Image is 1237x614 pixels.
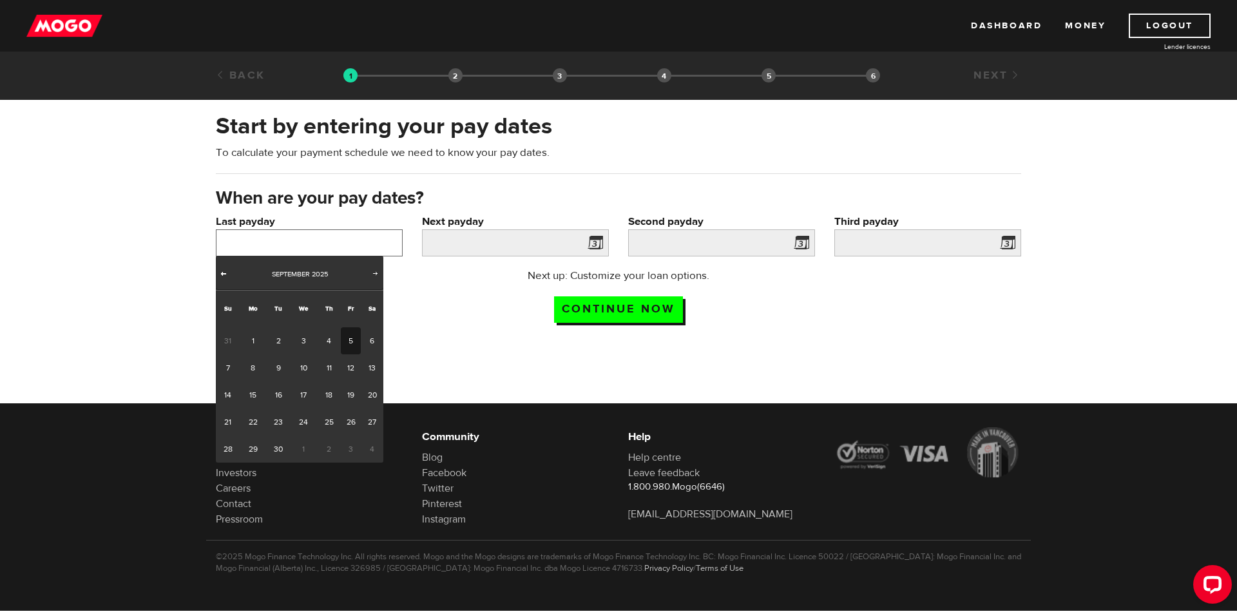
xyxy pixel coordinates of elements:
[628,466,700,479] a: Leave feedback
[422,466,466,479] a: Facebook
[361,436,383,463] span: 4
[216,327,240,354] span: 31
[341,436,361,463] span: 3
[266,327,290,354] a: 2
[216,408,240,436] a: 21
[341,327,361,354] a: 5
[317,436,341,463] span: 2
[317,354,341,381] a: 11
[26,14,102,38] img: mogo_logo-11ee424be714fa7cbb0f0f49df9e16ec.png
[491,268,747,283] p: Next up: Customize your loan options.
[216,214,403,229] label: Last payday
[240,408,266,436] a: 22
[628,508,792,521] a: [EMAIL_ADDRESS][DOMAIN_NAME]
[249,304,258,312] span: Monday
[216,551,1021,574] p: ©2025 Mogo Finance Technology Inc. All rights reserved. Mogo and the Mogo designs are trademarks ...
[696,563,743,573] a: Terms of Use
[216,113,1021,140] h2: Start by entering your pay dates
[291,354,317,381] a: 10
[317,408,341,436] a: 25
[240,436,266,463] a: 29
[341,381,361,408] a: 19
[971,14,1042,38] a: Dashboard
[291,327,317,354] a: 3
[834,214,1021,229] label: Third payday
[628,214,815,229] label: Second payday
[343,68,358,82] img: transparent-188c492fd9eaac0f573672f40bb141c2.gif
[341,408,361,436] a: 26
[291,408,317,436] a: 24
[266,381,290,408] a: 16
[1065,14,1106,38] a: Money
[291,436,317,463] span: 1
[216,68,265,82] a: Back
[422,482,454,495] a: Twitter
[422,497,462,510] a: Pinterest
[216,482,251,495] a: Careers
[312,269,328,279] span: 2025
[973,68,1021,82] a: Next
[240,327,266,354] a: 1
[1114,42,1211,52] a: Lender licences
[216,497,251,510] a: Contact
[361,327,383,354] a: 6
[216,145,1021,160] p: To calculate your payment schedule we need to know your pay dates.
[240,381,266,408] a: 15
[291,381,317,408] a: 17
[422,214,609,229] label: Next payday
[317,381,341,408] a: 18
[1183,560,1237,614] iframe: LiveChat chat widget
[216,466,256,479] a: Investors
[834,427,1021,477] img: legal-icons-92a2ffecb4d32d839781d1b4e4802d7b.png
[644,563,693,573] a: Privacy Policy
[272,269,310,279] span: September
[369,268,382,281] a: Next
[274,304,282,312] span: Tuesday
[422,451,443,464] a: Blog
[628,451,681,464] a: Help centre
[266,354,290,381] a: 9
[240,354,266,381] a: 8
[317,327,341,354] a: 4
[370,268,381,278] span: Next
[361,408,383,436] a: 27
[554,296,683,323] input: Continue now
[361,381,383,408] a: 20
[266,436,290,463] a: 30
[369,304,376,312] span: Saturday
[218,268,229,278] span: Prev
[266,408,290,436] a: 23
[361,354,383,381] a: 13
[422,513,466,526] a: Instagram
[216,513,263,526] a: Pressroom
[422,429,609,445] h6: Community
[628,481,815,494] p: 1.800.980.Mogo(6646)
[217,268,230,281] a: Prev
[224,304,232,312] span: Sunday
[1129,14,1211,38] a: Logout
[216,188,1021,209] h3: When are your pay dates?
[628,429,815,445] h6: Help
[325,304,333,312] span: Thursday
[216,354,240,381] a: 7
[216,381,240,408] a: 14
[299,304,308,312] span: Wednesday
[341,354,361,381] a: 12
[216,436,240,463] a: 28
[348,304,354,312] span: Friday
